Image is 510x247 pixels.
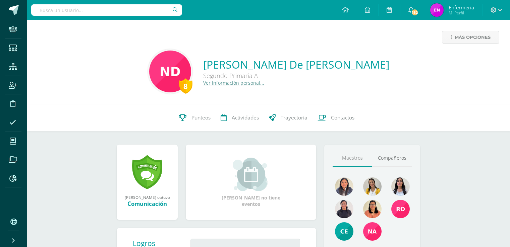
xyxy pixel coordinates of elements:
[203,72,389,80] div: Segundo Primaria A
[335,200,353,218] img: 041e67bb1815648f1c28e9f895bf2be1.png
[372,150,412,167] a: Compañeros
[281,114,307,121] span: Trayectoria
[335,177,353,196] img: d1743a41237682a7a2aaad5eb7657aa7.png
[264,104,313,131] a: Trayectoria
[232,114,259,121] span: Actividades
[191,114,211,121] span: Punteos
[449,4,474,11] span: Enfermería
[216,104,264,131] a: Actividades
[123,200,171,208] div: Comunicación
[31,4,182,16] input: Busca un usuario...
[179,78,192,94] div: 8
[333,150,372,167] a: Maestros
[233,158,269,191] img: event_small.png
[218,158,285,207] div: [PERSON_NAME] no tiene eventos
[363,177,382,196] img: 65c6bddbe21797e201d80fe03777f130.png
[391,177,410,196] img: b0fd45af2573d4ad5a1b4b14397f63f0.png
[442,31,499,44] a: Más opciones
[363,222,382,241] img: 03bedc8e89e9ad7d908873b386a18aa1.png
[331,114,354,121] span: Contactos
[363,200,382,218] img: ca44992a0433722da7b2ceeef5a54e35.png
[203,80,264,86] a: Ver información personal...
[123,194,171,200] div: [PERSON_NAME] obtuvo
[335,222,353,241] img: f83fa454dfb586b3050f637a11267492.png
[449,10,474,16] span: Mi Perfil
[203,57,389,72] a: [PERSON_NAME] De [PERSON_NAME]
[174,104,216,131] a: Punteos
[430,3,444,17] img: 9282fce470099ad46d32b14798152acb.png
[391,200,410,218] img: 5b128c088b3bc6462d39a613088c2279.png
[313,104,359,131] a: Contactos
[455,31,491,44] span: Más opciones
[411,9,418,16] span: 182
[149,51,191,92] img: bee89de70237bcc0f93efdf4a5d88084.png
